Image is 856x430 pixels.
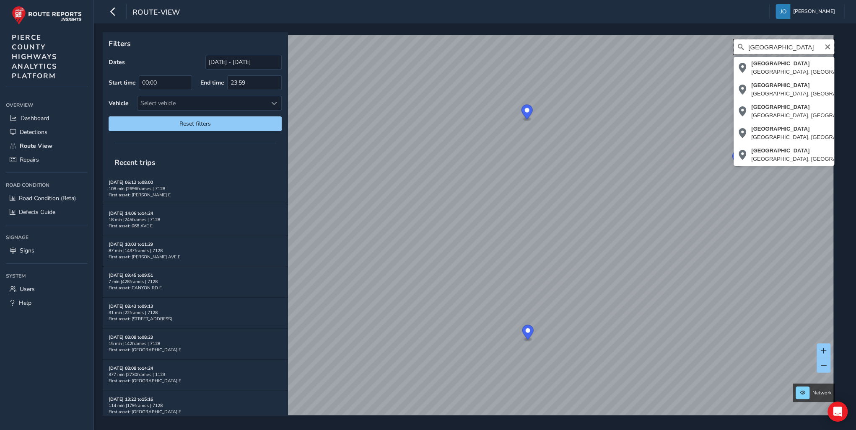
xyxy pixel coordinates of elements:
input: Search [734,39,834,54]
div: 87 min | 1437 frames | 7128 [109,247,282,254]
div: 15 min | 142 frames | 7128 [109,340,282,347]
strong: [DATE] 08:43 to 09:13 [109,303,153,309]
span: Help [19,299,31,307]
strong: [DATE] 10:03 to 11:29 [109,241,153,247]
span: First asset: 068 AVE E [109,223,153,229]
div: Signage [6,231,88,244]
div: Map marker [522,325,534,342]
div: 18 min | 245 frames | 7128 [109,216,282,223]
div: Map marker [521,105,533,122]
span: Network [812,389,832,396]
a: Defects Guide [6,205,88,219]
span: Repairs [20,156,39,164]
img: rr logo [12,6,82,25]
a: Road Condition (Beta) [6,191,88,205]
span: Road Condition (Beta) [19,194,76,202]
span: Detections [20,128,47,136]
div: Road Condition [6,179,88,191]
span: Route View [20,142,52,150]
label: Vehicle [109,99,129,107]
strong: [DATE] 06:12 to 08:00 [109,179,153,185]
div: 108 min | 2696 frames | 7128 [109,185,282,192]
span: First asset: [PERSON_NAME] AVE E [109,254,180,260]
div: 31 min | 22 frames | 7128 [109,309,282,316]
span: First asset: [PERSON_NAME] E [109,192,171,198]
span: Users [20,285,35,293]
a: Repairs [6,153,88,167]
span: route-view [132,7,180,19]
a: Dashboard [6,111,88,125]
strong: [DATE] 09:45 to 09:51 [109,272,153,278]
p: Filters [109,38,282,49]
button: Reset filters [109,116,282,131]
a: Detections [6,125,88,139]
span: Recent trips [109,152,161,173]
div: System [6,270,88,282]
a: Help [6,296,88,310]
span: First asset: [STREET_ADDRESS] [109,316,172,322]
div: 377 min | 2730 frames | 1123 [109,371,282,378]
canvas: Map [106,35,833,425]
label: End time [200,79,224,87]
span: First asset: [GEOGRAPHIC_DATA] E [109,378,181,384]
a: Users [6,282,88,296]
strong: [DATE] 13:22 to 15:16 [109,396,153,402]
a: Signs [6,244,88,257]
span: Reset filters [115,120,275,128]
span: Signs [20,247,34,255]
span: First asset: [GEOGRAPHIC_DATA] E [109,409,181,415]
div: Select vehicle [137,96,267,110]
span: First asset: CANYON RD E [109,285,162,291]
div: 114 min | 179 frames | 7128 [109,402,282,409]
label: Start time [109,79,136,87]
span: Dashboard [21,114,49,122]
strong: [DATE] 08:08 to 08:23 [109,334,153,340]
a: Route View [6,139,88,153]
button: [PERSON_NAME] [776,4,838,19]
span: PIERCE COUNTY HIGHWAYS ANALYTICS PLATFORM [12,33,57,81]
div: Overview [6,99,88,111]
label: Dates [109,58,125,66]
strong: [DATE] 08:08 to 14:24 [109,365,153,371]
button: Clear [824,42,831,50]
strong: [DATE] 14:06 to 14:24 [109,210,153,216]
div: 7 min | 428 frames | 7128 [109,278,282,285]
span: First asset: [GEOGRAPHIC_DATA] E [109,347,181,353]
span: [PERSON_NAME] [793,4,835,19]
div: Open Intercom Messenger [827,402,848,422]
span: Defects Guide [19,208,55,216]
img: diamond-layout [776,4,790,19]
div: Map marker [732,151,744,168]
